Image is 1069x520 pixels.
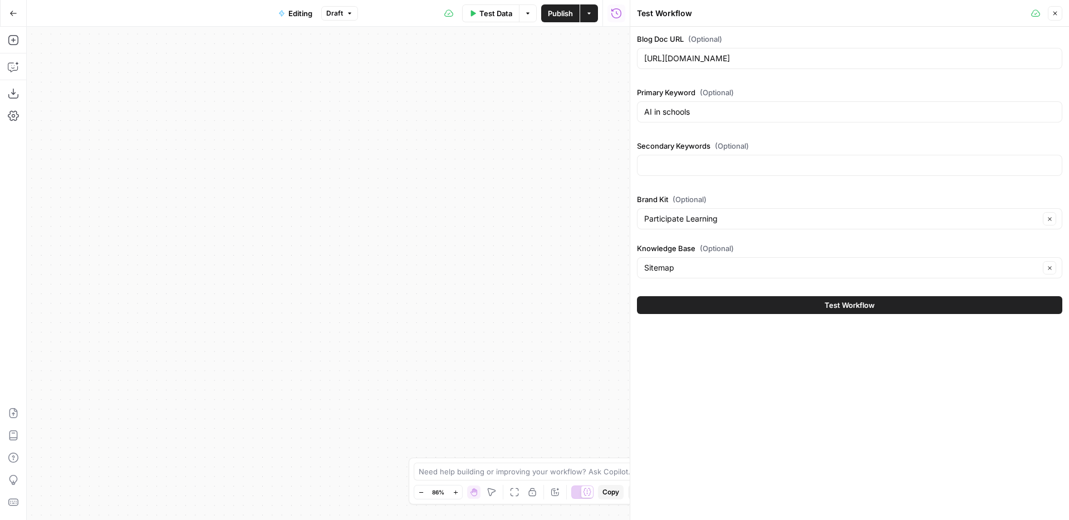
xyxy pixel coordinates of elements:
input: Sitemap [644,262,1039,273]
button: Copy [598,485,624,499]
span: (Optional) [700,87,734,98]
button: Draft [321,6,358,21]
span: Test Workflow [825,300,875,311]
span: (Optional) [715,140,749,151]
span: (Optional) [700,243,734,254]
span: Publish [548,8,573,19]
span: (Optional) [673,194,707,205]
label: Brand Kit [637,194,1062,205]
button: Editing [272,4,319,22]
label: Primary Keyword [637,87,1062,98]
span: (Optional) [688,33,722,45]
button: Publish [541,4,580,22]
button: Test Workflow [637,296,1062,314]
span: Copy [602,487,619,497]
span: Editing [288,8,312,19]
input: Participate Learning [644,213,1039,224]
button: Test Data [462,4,519,22]
label: Secondary Keywords [637,140,1062,151]
label: Knowledge Base [637,243,1062,254]
span: 86% [432,488,444,497]
span: Draft [326,8,343,18]
label: Blog Doc URL [637,33,1062,45]
span: Test Data [479,8,512,19]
